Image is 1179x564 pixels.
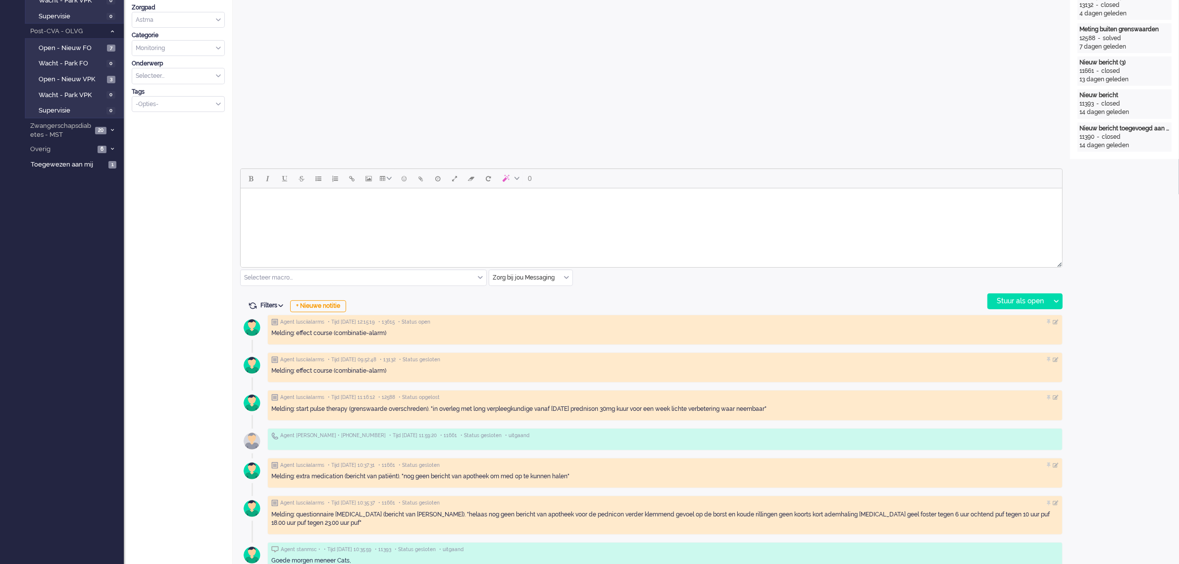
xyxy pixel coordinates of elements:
img: avatar [240,458,264,483]
img: ic_note_grey.svg [271,462,278,469]
img: avatar [240,315,264,340]
span: 0 [106,13,115,20]
span: 20 [95,127,106,134]
button: Numbered list [327,170,344,187]
button: Bold [243,170,259,187]
span: Toegewezen aan mij [31,160,105,169]
span: • Status open [398,319,430,326]
div: 14 dagen geleden [1079,108,1170,116]
div: solved [1103,34,1121,43]
div: closed [1102,133,1121,141]
span: • Status opgelost [399,394,440,401]
img: ic_note_grey.svg [271,394,278,401]
span: Zwangerschapsdiabetes - MST [29,121,92,140]
a: Toegewezen aan mij 1 [29,159,124,169]
button: Underline [276,170,293,187]
span: • Tijd [DATE] 09:52:48 [328,356,376,363]
button: Bullet list [310,170,327,187]
span: • Tijd [DATE] 10:37:31 [328,462,375,469]
div: closed [1101,67,1120,75]
span: Agent lusciialarms [280,319,324,326]
span: • Tijd [DATE] 11:16:12 [328,394,375,401]
button: Insert/edit image [360,170,377,187]
span: Supervisie [39,106,104,115]
div: Tags [132,88,225,96]
a: Wacht - Park FO 0 [29,57,123,68]
span: • Status gesloten [399,356,440,363]
a: Supervisie 0 [29,105,123,115]
span: • uitgaand [505,432,529,439]
a: Open - Nieuw VPK 3 [29,73,123,84]
iframe: Rich Text Area [241,188,1062,258]
img: ic_note_grey.svg [271,500,278,507]
button: Insert/edit link [344,170,360,187]
span: Agent lusciialarms [280,394,324,401]
div: Select Tags [132,96,225,113]
span: Open - Nieuw FO [39,44,104,53]
span: 0 [106,107,115,114]
div: closed [1101,1,1120,9]
span: Agent lusciialarms [280,462,324,469]
button: Italic [259,170,276,187]
div: Melding: questionnaire [MEDICAL_DATA] (bericht van [PERSON_NAME]). "helaas nog geen bericht van a... [271,510,1059,527]
img: ic_chat_grey.svg [271,546,279,553]
div: Categorie [132,31,225,40]
span: Wacht - Park VPK [39,91,104,100]
span: • 11661 [378,462,395,469]
span: 7 [107,45,115,52]
div: Melding: extra medication (bericht van patiënt). "nog geen bericht van apotheek om med op te kunn... [271,472,1059,481]
button: Add attachment [412,170,429,187]
span: Wacht - Park FO [39,59,104,68]
span: • Status gesloten [399,462,440,469]
img: avatar [240,353,264,378]
span: • 13132 [380,356,396,363]
span: • Tijd [DATE] 11:59:20 [389,432,437,439]
a: Wacht - Park VPK 0 [29,89,123,100]
span: 0 [106,60,115,67]
span: • 11393 [375,546,391,553]
div: + Nieuwe notitie [290,300,346,312]
button: Fullscreen [446,170,463,187]
div: - [1094,100,1101,108]
button: AI [497,170,523,187]
span: 0 [528,174,532,182]
img: ic_telephone_grey.svg [271,432,278,440]
span: • Status gesloten [399,500,440,507]
span: Filters [260,302,287,309]
span: Agent [PERSON_NAME] • [PHONE_NUMBER] [280,432,386,439]
div: 7 dagen geleden [1079,43,1170,51]
div: Onderwerp [132,59,225,68]
span: Open - Nieuw VPK [39,75,104,84]
span: 1 [108,161,116,169]
div: - [1094,67,1101,75]
div: Resize [1054,258,1062,267]
button: Clear formatting [463,170,480,187]
span: 6 [98,146,106,153]
div: Meting buiten grenswaarden [1079,25,1170,34]
div: 13 dagen geleden [1079,75,1170,84]
span: • Tijd [DATE] 10:35:37 [328,500,375,507]
a: Supervisie 0 [29,10,123,21]
button: Delay message [429,170,446,187]
button: Emoticons [396,170,412,187]
div: 4 dagen geleden [1079,9,1170,18]
a: Open - Nieuw FO 7 [29,42,123,53]
button: Strikethrough [293,170,310,187]
div: Melding: start pulse therapy (grenswaarde overschreden). "in overleg met long verpleegkundige van... [271,405,1059,413]
div: 13132 [1079,1,1093,9]
div: Nieuw bericht [1079,91,1170,100]
span: Agent lusciialarms [280,500,324,507]
span: Overig [29,145,95,154]
span: • 11661 [378,500,395,507]
div: - [1094,133,1102,141]
img: avatar [240,496,264,521]
div: Nieuw bericht (3) [1079,58,1170,67]
span: • Status gesloten [461,432,502,439]
span: • 11661 [440,432,457,439]
div: Melding: effect course (combinatie-alarm) [271,329,1059,338]
div: Stuur als open [988,294,1050,309]
span: 3 [107,76,115,83]
button: 0 [523,170,536,187]
span: • 12588 [378,394,395,401]
span: • Status gesloten [395,546,436,553]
